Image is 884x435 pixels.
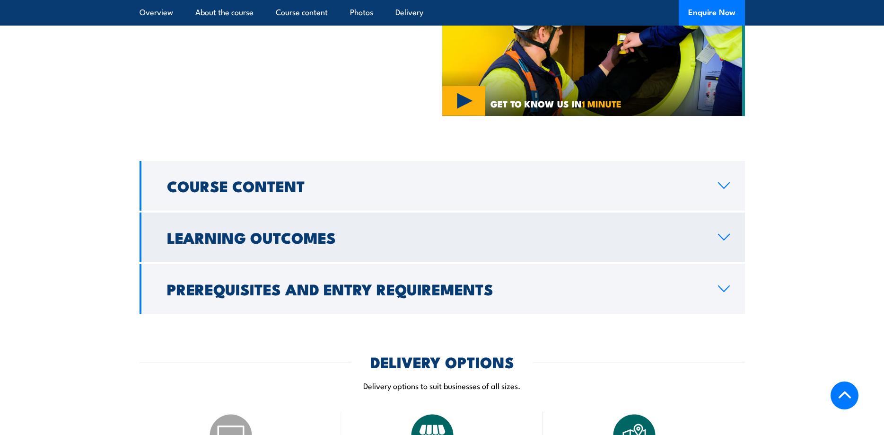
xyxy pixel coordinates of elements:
[490,99,621,108] span: GET TO KNOW US IN
[370,355,514,368] h2: DELIVERY OPTIONS
[140,213,745,262] a: Learning Outcomes
[167,231,703,244] h2: Learning Outcomes
[140,161,745,211] a: Course Content
[582,97,621,110] strong: 1 MINUTE
[167,282,703,295] h2: Prerequisites and Entry Requirements
[140,380,745,391] p: Delivery options to suit businesses of all sizes.
[167,179,703,192] h2: Course Content
[140,264,745,314] a: Prerequisites and Entry Requirements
